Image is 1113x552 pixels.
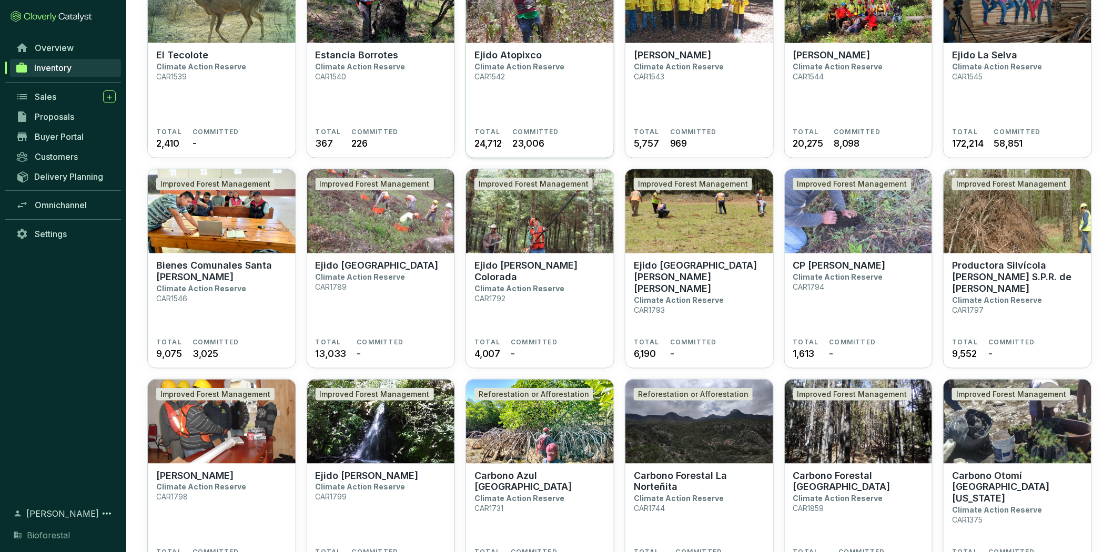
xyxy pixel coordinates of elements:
[316,346,347,361] span: 13,033
[474,72,505,81] p: CAR1542
[834,136,859,150] span: 8,098
[793,178,912,190] div: Improved Forest Management
[634,388,753,401] div: Reforestation or Afforestation
[670,136,687,150] span: 969
[307,380,455,464] img: Ejido Jonuco Pedernales
[193,128,239,136] span: COMMITTED
[829,338,876,346] span: COMMITTED
[784,169,933,369] a: CP Alejandro HerreraImproved Forest ManagementCP [PERSON_NAME]Climate Action ReserveCAR1794TOTAL1...
[952,128,978,136] span: TOTAL
[634,72,664,81] p: CAR1543
[35,91,56,102] span: Sales
[994,136,1023,150] span: 58,851
[474,284,564,293] p: Climate Action Reserve
[357,346,361,361] span: -
[11,148,121,166] a: Customers
[11,88,121,106] a: Sales
[156,470,234,482] p: [PERSON_NAME]
[35,111,74,122] span: Proposals
[952,49,1017,61] p: Ejido La Selva
[952,62,1042,71] p: Climate Action Reserve
[634,136,659,150] span: 5,757
[11,225,121,243] a: Settings
[793,272,883,281] p: Climate Action Reserve
[952,305,984,314] p: CAR1797
[193,136,197,150] span: -
[474,294,505,303] p: CAR1792
[156,284,246,293] p: Climate Action Reserve
[793,388,912,401] div: Improved Forest Management
[474,338,500,346] span: TOTAL
[27,529,70,541] span: Bioforestal
[834,128,881,136] span: COMMITTED
[316,49,399,61] p: Estancia Borrotes
[634,470,765,493] p: Carbono Forestal La Norteñita
[994,128,1041,136] span: COMMITTED
[147,169,296,369] a: Bienes Comunales Santa Isabel ChalmaImproved Forest ManagementBienes Comunales Santa [PERSON_NAME...
[316,483,406,492] p: Climate Action Reserve
[474,346,500,361] span: 4,007
[634,504,665,513] p: CAR1744
[952,470,1083,505] p: Carbono Otomí [GEOGRAPHIC_DATA][US_STATE]
[634,346,656,361] span: 6,190
[316,493,347,502] p: CAR1799
[193,346,218,361] span: 3,025
[34,171,103,182] span: Delivery Planning
[474,128,500,136] span: TOTAL
[474,62,564,71] p: Climate Action Reserve
[156,388,275,401] div: Improved Forest Management
[11,128,121,146] a: Buyer Portal
[35,200,87,210] span: Omnichannel
[625,169,773,253] img: Ejido San Luis del Valle
[156,49,208,61] p: El Tecolote
[156,128,182,136] span: TOTAL
[943,169,1092,369] a: Productora Silvícola Marte S.P.R. de R.L.Improved Forest ManagementProductora Silvícola [PERSON_N...
[634,260,765,294] p: Ejido [GEOGRAPHIC_DATA][PERSON_NAME][PERSON_NAME]
[474,504,503,513] p: CAR1731
[316,470,419,482] p: Ejido [PERSON_NAME]
[793,136,824,150] span: 20,275
[34,63,72,73] span: Inventory
[793,494,883,503] p: Climate Action Reserve
[156,294,187,303] p: CAR1546
[35,43,74,53] span: Overview
[512,128,559,136] span: COMMITTED
[352,128,399,136] span: COMMITTED
[793,338,819,346] span: TOTAL
[634,128,660,136] span: TOTAL
[793,282,825,291] p: CAR1794
[793,49,871,61] p: [PERSON_NAME]
[829,346,834,361] span: -
[634,305,665,314] p: CAR1793
[944,380,1091,464] img: Carbono Otomí La Florida
[988,346,993,361] span: -
[156,338,182,346] span: TOTAL
[785,380,933,464] img: Carbono Forestal La Catedral
[793,504,824,513] p: CAR1859
[512,136,544,150] span: 23,006
[466,169,614,369] a: Ejido Cruz ColoradaImproved Forest ManagementEjido [PERSON_NAME] ColoradaClimate Action ReserveCA...
[952,516,983,525] p: CAR1375
[634,338,660,346] span: TOTAL
[793,470,924,493] p: Carbono Forestal [GEOGRAPHIC_DATA]
[952,388,1070,401] div: Improved Forest Management
[474,136,502,150] span: 24,712
[316,136,333,150] span: 367
[634,494,724,503] p: Climate Action Reserve
[11,168,121,185] a: Delivery Planning
[952,346,977,361] span: 9,552
[466,169,614,253] img: Ejido Cruz Colorada
[952,178,1070,190] div: Improved Forest Management
[988,338,1035,346] span: COMMITTED
[148,169,296,253] img: Bienes Comunales Santa Isabel Chalma
[156,346,182,361] span: 9,075
[11,196,121,214] a: Omnichannel
[634,178,752,190] div: Improved Forest Management
[670,128,717,136] span: COMMITTED
[466,380,614,464] img: Carbono Azul Playa Tortuga
[156,483,246,492] p: Climate Action Reserve
[793,346,815,361] span: 1,613
[952,295,1042,304] p: Climate Action Reserve
[156,493,188,502] p: CAR1798
[307,169,456,369] a: Ejido Llano GrandeImproved Forest ManagementEjido [GEOGRAPHIC_DATA]Climate Action ReserveCAR1789T...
